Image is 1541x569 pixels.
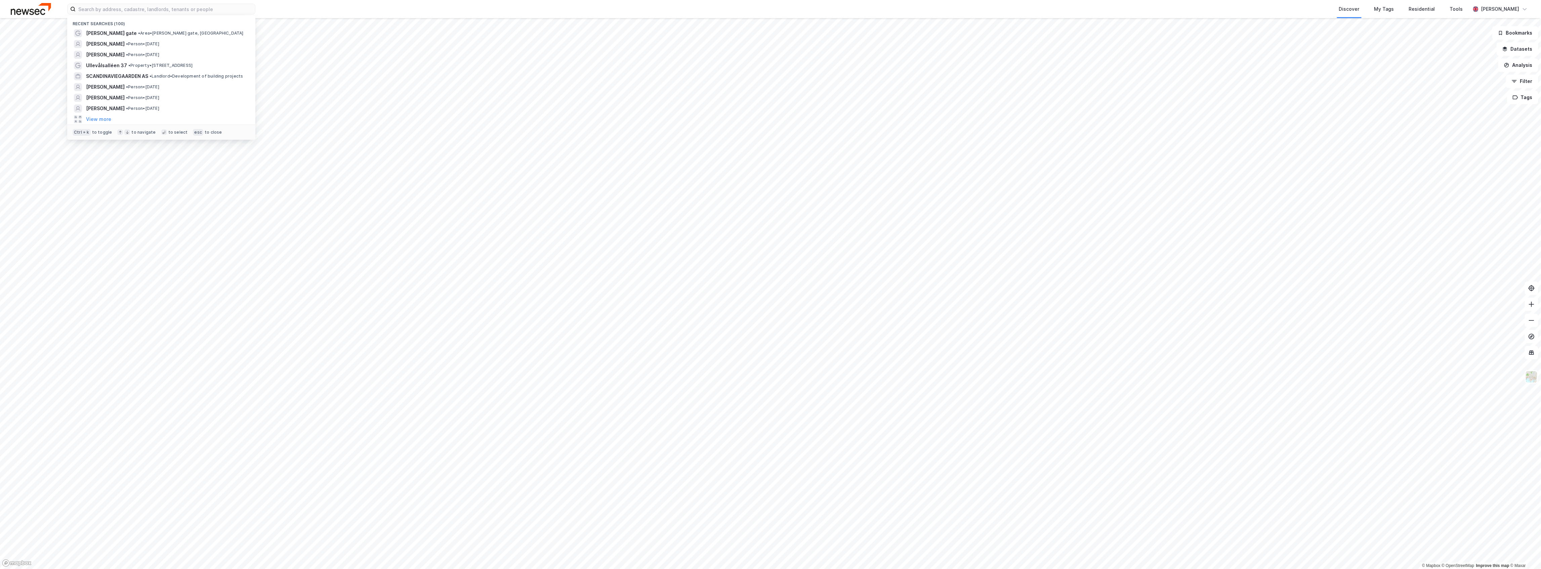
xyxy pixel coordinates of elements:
span: Landlord • Development of building projects [150,74,243,79]
a: OpenStreetMap [1442,563,1474,568]
span: Person • [DATE] [126,106,159,111]
div: Discover [1339,5,1360,13]
span: Ullevålsalléen 37 [86,61,127,70]
span: [PERSON_NAME] [86,83,125,91]
div: to toggle [92,130,112,135]
div: Residential [1409,5,1435,13]
button: Bookmarks [1492,26,1538,40]
div: esc [193,129,203,136]
div: to close [205,130,222,135]
span: [PERSON_NAME] [86,104,125,113]
div: to select [168,130,188,135]
span: • [128,63,130,68]
div: Kontrollprogram for chat [1507,537,1541,569]
span: • [126,106,128,111]
span: [PERSON_NAME] gate [86,29,137,37]
button: Datasets [1497,42,1538,56]
button: View more [86,115,111,123]
span: Property • [STREET_ADDRESS] [128,63,193,68]
div: My Tags [1374,5,1394,13]
span: • [150,74,152,79]
span: Area • [PERSON_NAME] gate, [GEOGRAPHIC_DATA] [138,31,244,36]
span: Person • [DATE] [126,52,159,57]
img: newsec-logo.f6e21ccffca1b3a03d2d.png [11,3,51,15]
span: • [126,41,128,46]
div: Recent searches (100) [67,16,255,28]
span: SCANDINAVIEGAARDEN AS [86,72,148,80]
span: [PERSON_NAME] [86,94,125,102]
a: Improve this map [1476,563,1509,568]
a: Mapbox [1422,563,1441,568]
div: to navigate [131,130,156,135]
span: [PERSON_NAME] [86,51,125,59]
div: [PERSON_NAME] [1481,5,1519,13]
span: Person • [DATE] [126,41,159,47]
span: Person • [DATE] [126,84,159,90]
iframe: Chat Widget [1507,537,1541,569]
span: • [126,95,128,100]
img: Z [1525,370,1538,383]
span: • [138,31,140,36]
div: Tools [1450,5,1463,13]
span: Person • [DATE] [126,95,159,100]
input: Search by address, cadastre, landlords, tenants or people [76,4,255,14]
button: Tags [1507,91,1538,104]
span: • [126,84,128,89]
a: Mapbox homepage [2,559,32,567]
span: [PERSON_NAME] [86,40,125,48]
button: Filter [1506,75,1538,88]
span: • [126,52,128,57]
div: Ctrl + k [73,129,91,136]
button: Analysis [1498,58,1538,72]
